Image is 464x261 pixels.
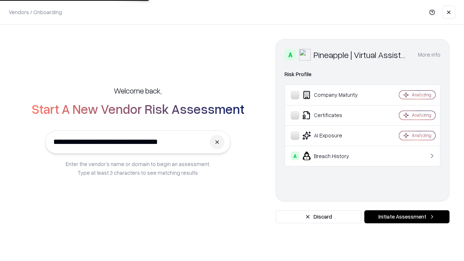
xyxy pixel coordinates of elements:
[9,8,62,16] p: Vendors / Onboarding
[291,152,299,160] div: A
[275,210,361,223] button: Discard
[314,49,409,61] div: Pineapple | Virtual Assistant Agency
[291,131,377,140] div: AI Exposure
[285,70,440,79] div: Risk Profile
[285,49,296,61] div: A
[412,132,431,138] div: Analyzing
[66,159,210,177] p: Enter the vendor’s name or domain to begin an assessment. Type at least 3 characters to see match...
[291,152,377,160] div: Breach History
[299,49,311,61] img: Pineapple | Virtual Assistant Agency
[412,92,431,98] div: Analyzing
[364,210,449,223] button: Initiate Assessment
[418,48,440,61] button: More info
[412,112,431,118] div: Analyzing
[114,86,162,96] h5: Welcome back,
[291,111,377,120] div: Certificates
[291,91,377,99] div: Company Maturity
[32,101,244,116] h2: Start A New Vendor Risk Assessment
